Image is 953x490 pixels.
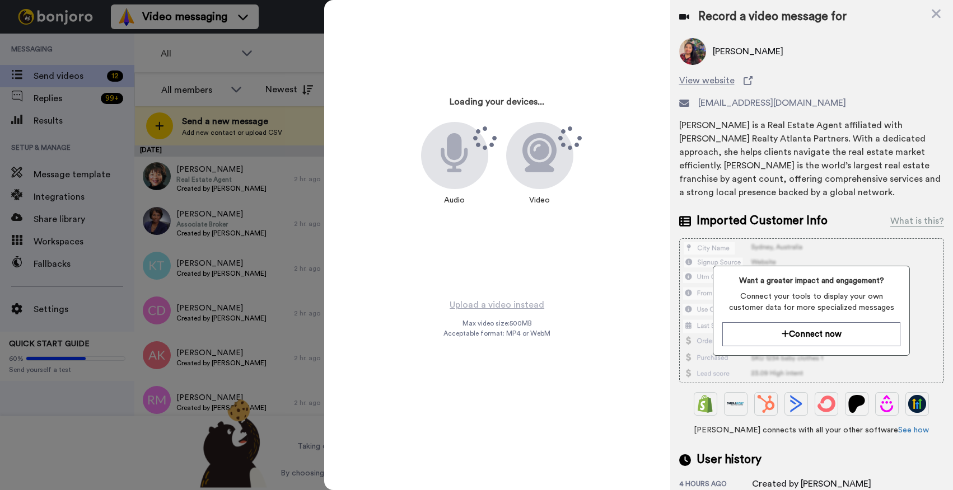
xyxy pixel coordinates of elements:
h3: Loading your devices... [450,97,544,107]
span: Want a greater impact and engagement? [722,275,900,286]
img: Shopify [697,395,714,413]
div: Video [524,189,555,211]
span: Imported Customer Info [697,213,828,229]
div: What is this? [890,214,944,228]
img: ActiveCampaign [787,395,805,413]
a: View website [679,74,944,87]
div: [PERSON_NAME] is a Real Estate Agent affiliated with [PERSON_NAME] Realty Atlanta Partners. With ... [679,119,944,199]
img: Hubspot [757,395,775,413]
img: ConvertKit [817,395,835,413]
span: Acceptable format: MP4 or WebM [443,329,550,338]
span: [PERSON_NAME] connects with all your other software [679,425,944,436]
div: Audio [438,189,470,211]
span: [EMAIL_ADDRESS][DOMAIN_NAME] [698,96,846,110]
span: Connect your tools to display your own customer data for more specialized messages [722,291,900,313]
span: User history [697,451,762,468]
a: See how [898,426,929,434]
span: Max video size: 500 MB [463,319,532,328]
img: Ontraport [727,395,745,413]
img: GoHighLevel [908,395,926,413]
img: Drip [878,395,896,413]
button: Connect now [722,322,900,346]
button: Upload a video instead [446,298,548,312]
span: View website [679,74,735,87]
img: Patreon [848,395,866,413]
